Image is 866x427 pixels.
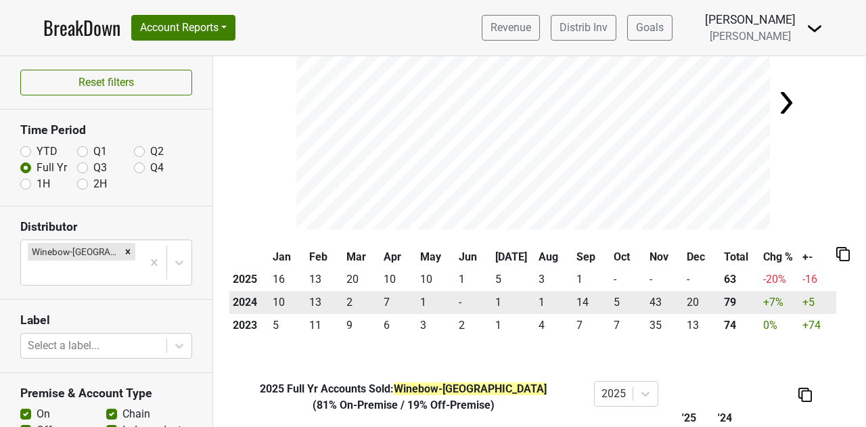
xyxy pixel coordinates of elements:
[37,406,50,422] label: On
[610,291,646,314] td: 5
[20,123,192,137] h3: Time Period
[380,246,417,269] th: Apr
[20,386,192,401] h3: Premise & Account Type
[760,269,799,292] td: -20 %
[306,246,343,269] th: Feb
[705,11,796,28] div: [PERSON_NAME]
[306,269,343,292] td: 13
[646,269,683,292] td: -
[836,247,850,261] img: Copy to clipboard
[43,14,120,42] a: BreakDown
[93,176,107,192] label: 2H
[37,143,58,160] label: YTD
[683,291,721,314] td: 20
[394,382,547,395] span: Winebow-[GEOGRAPHIC_DATA]
[455,291,493,314] td: -
[646,246,683,269] th: Nov
[721,269,760,292] th: 63
[229,314,269,337] th: 2023
[573,246,610,269] th: Sep
[455,314,493,337] td: 2
[627,15,673,41] a: Goals
[710,30,791,43] span: [PERSON_NAME]
[20,313,192,328] h3: Label
[721,291,760,314] th: 79
[646,291,683,314] td: 43
[37,160,67,176] label: Full Yr
[269,314,306,337] td: 5
[683,314,721,337] td: 13
[683,246,721,269] th: Dec
[799,291,836,314] td: +5
[150,160,164,176] label: Q4
[150,143,164,160] label: Q2
[610,246,646,269] th: Oct
[417,314,455,337] td: 3
[798,388,812,402] img: Copy to clipboard
[573,314,610,337] td: 7
[229,291,269,314] th: 2024
[760,291,799,314] td: +7 %
[417,291,455,314] td: 1
[343,314,381,337] td: 9
[306,314,343,337] td: 11
[229,269,269,292] th: 2025
[380,314,417,337] td: 6
[573,269,610,292] td: 1
[799,246,836,269] th: +-
[28,243,120,261] div: Winebow-[GEOGRAPHIC_DATA]
[93,143,107,160] label: Q1
[610,269,646,292] td: -
[535,314,573,337] td: 4
[122,406,150,422] label: Chain
[20,70,192,95] button: Reset filters
[493,291,536,314] td: 1
[760,246,799,269] th: Chg %
[93,160,107,176] label: Q3
[683,269,721,292] td: -
[646,314,683,337] td: 35
[260,382,287,395] span: 2025
[535,269,573,292] td: 3
[223,397,584,413] div: ( 81% On-Premise / 19% Off-Premise )
[773,89,800,116] img: Arrow right
[343,246,381,269] th: Mar
[610,314,646,337] td: 7
[760,314,799,337] td: 0 %
[269,291,306,314] td: 10
[269,269,306,292] td: 16
[493,269,536,292] td: 5
[573,291,610,314] td: 14
[721,314,760,337] th: 74
[806,20,823,37] img: Dropdown Menu
[799,269,836,292] td: -16
[551,15,616,41] a: Distrib Inv
[343,269,381,292] td: 20
[493,246,536,269] th: [DATE]
[131,15,235,41] button: Account Reports
[535,291,573,314] td: 1
[482,15,540,41] a: Revenue
[120,243,135,261] div: Remove Winebow-FL
[535,246,573,269] th: Aug
[455,269,493,292] td: 1
[799,314,836,337] td: +74
[37,176,50,192] label: 1H
[380,291,417,314] td: 7
[306,291,343,314] td: 13
[223,381,584,397] div: Full Yr Accounts Sold :
[380,269,417,292] td: 10
[417,246,455,269] th: May
[721,246,760,269] th: Total
[455,246,493,269] th: Jun
[20,220,192,234] h3: Distributor
[493,314,536,337] td: 1
[343,291,381,314] td: 2
[269,246,306,269] th: Jan
[417,269,455,292] td: 10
